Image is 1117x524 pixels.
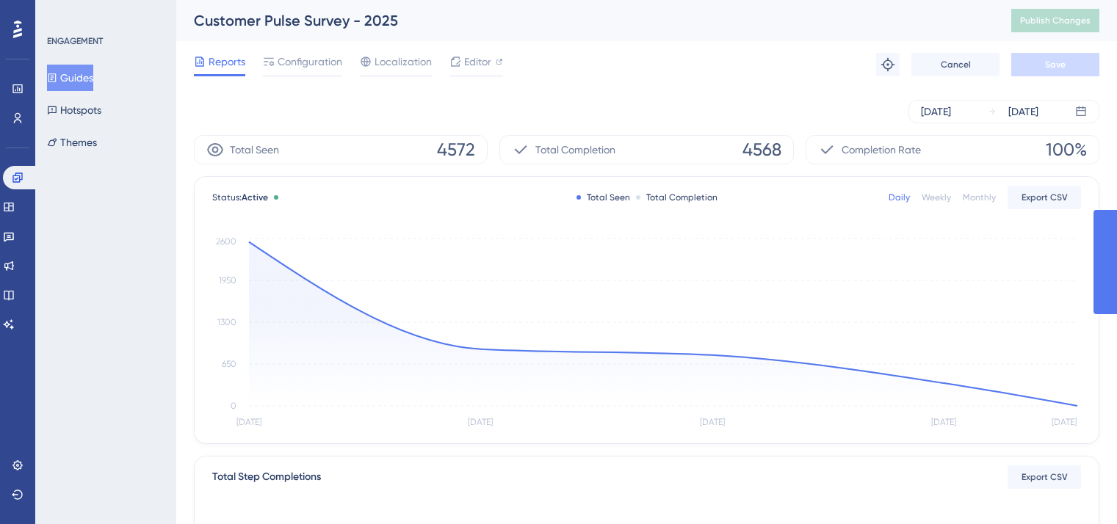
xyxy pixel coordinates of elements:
span: Active [242,192,268,203]
div: ENGAGEMENT [47,35,103,47]
button: Export CSV [1008,465,1081,489]
button: Export CSV [1008,186,1081,209]
span: 4568 [742,138,781,161]
span: Configuration [278,53,342,70]
tspan: 1950 [219,275,236,285]
button: Cancel [911,53,999,76]
div: Weekly [922,192,951,203]
button: Save [1011,53,1099,76]
button: Guides [47,65,93,91]
tspan: 2600 [216,236,236,247]
span: Export CSV [1022,192,1068,203]
span: 100% [1046,138,1087,161]
tspan: [DATE] [468,417,493,427]
tspan: [DATE] [1052,417,1077,427]
span: Cancel [941,59,971,70]
span: Save [1045,59,1066,70]
span: Publish Changes [1020,15,1091,26]
button: Publish Changes [1011,9,1099,32]
tspan: [DATE] [931,417,956,427]
iframe: UserGuiding AI Assistant Launcher [1055,466,1099,510]
span: Total Completion [535,141,615,159]
tspan: [DATE] [700,417,725,427]
span: Export CSV [1022,471,1068,483]
span: Reports [209,53,245,70]
div: Daily [889,192,910,203]
div: Total Seen [576,192,630,203]
div: [DATE] [921,103,951,120]
tspan: [DATE] [236,417,261,427]
button: Themes [47,129,97,156]
span: Completion Rate [842,141,921,159]
button: Hotspots [47,97,101,123]
div: Total Step Completions [212,468,321,486]
tspan: 650 [222,359,236,369]
span: 4572 [437,138,475,161]
span: Localization [375,53,432,70]
span: Total Seen [230,141,279,159]
div: Monthly [963,192,996,203]
div: Customer Pulse Survey - 2025 [194,10,975,31]
div: [DATE] [1008,103,1038,120]
span: Editor [464,53,491,70]
div: Total Completion [636,192,717,203]
tspan: 1300 [217,317,236,327]
span: Status: [212,192,268,203]
tspan: 0 [231,401,236,411]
